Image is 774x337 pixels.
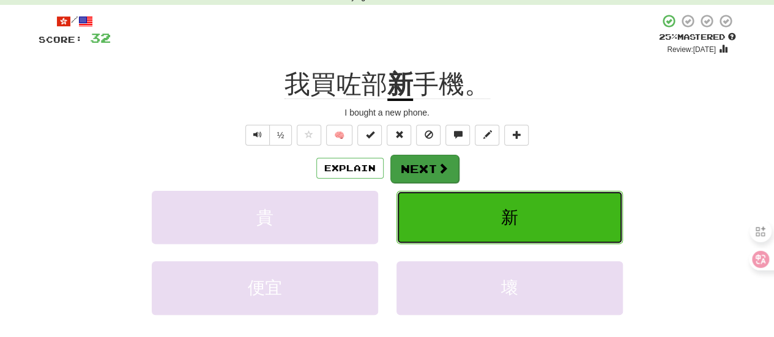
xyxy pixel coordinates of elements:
small: Review: [DATE] [667,45,716,54]
button: Discuss sentence (alt+u) [445,125,470,146]
button: 壞 [396,261,623,314]
div: I bought a new phone. [39,106,736,119]
button: Add to collection (alt+a) [504,125,529,146]
span: Score: [39,34,83,45]
u: 新 [387,70,413,101]
button: Explain [316,158,384,179]
button: 便宜 [152,261,378,314]
button: 新 [396,191,623,244]
span: 貴 [256,208,274,227]
span: 壞 [501,278,518,297]
button: 貴 [152,191,378,244]
span: 手機。 [413,70,490,99]
button: Next [390,155,459,183]
span: 新 [501,208,518,227]
button: ½ [269,125,292,146]
span: 便宜 [248,278,282,297]
div: / [39,13,111,29]
span: 25 % [659,32,677,42]
button: Ignore sentence (alt+i) [416,125,441,146]
button: 🧠 [326,125,352,146]
span: 我買咗部 [285,70,387,99]
button: Favorite sentence (alt+f) [297,125,321,146]
button: Reset to 0% Mastered (alt+r) [387,125,411,146]
div: Text-to-speech controls [243,125,292,146]
button: Play sentence audio (ctl+space) [245,125,270,146]
button: Edit sentence (alt+d) [475,125,499,146]
div: Mastered [659,32,736,43]
span: 32 [90,30,111,45]
button: Set this sentence to 100% Mastered (alt+m) [357,125,382,146]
